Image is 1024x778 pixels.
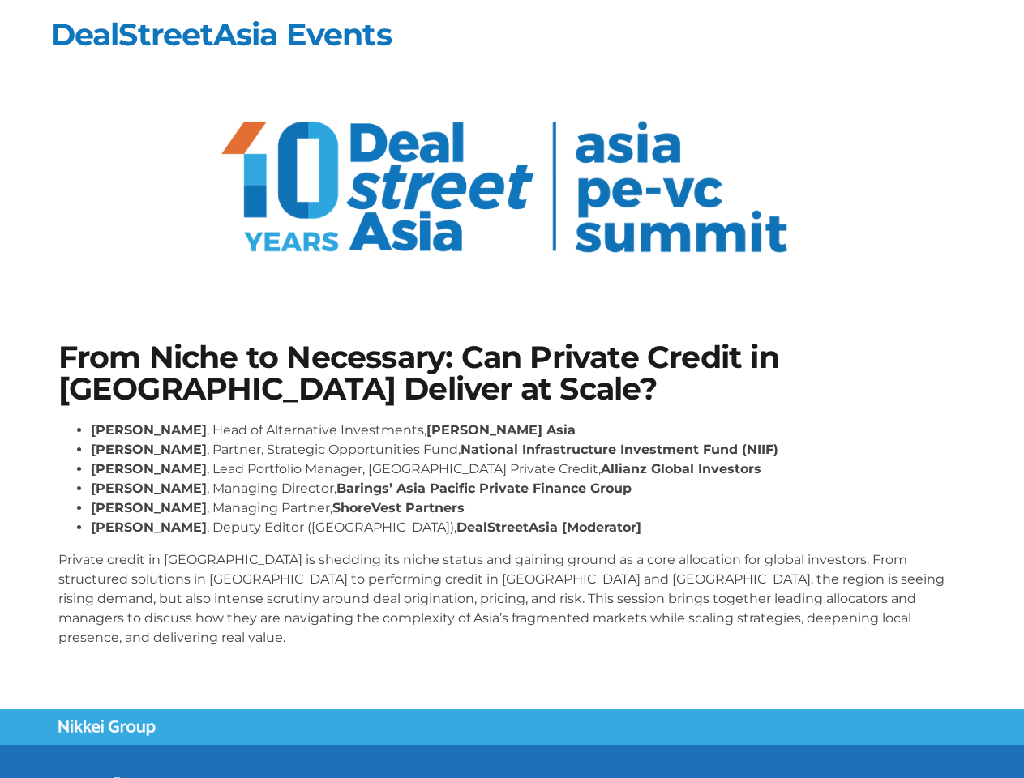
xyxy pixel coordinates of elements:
[91,500,207,515] strong: [PERSON_NAME]
[91,519,207,535] strong: [PERSON_NAME]
[58,550,966,648] p: Private credit in [GEOGRAPHIC_DATA] is shedding its niche status and gaining ground as a core all...
[91,440,966,460] li: , Partner, Strategic Opportunities Fund,
[91,518,966,537] li: , Deputy Editor ([GEOGRAPHIC_DATA]),
[58,342,966,404] h1: From Niche to Necessary: Can Private Credit in [GEOGRAPHIC_DATA] Deliver at Scale?
[332,500,465,515] strong: ShoreVest Partners
[336,481,632,496] strong: Barings’ Asia Pacific Private Finance Group
[91,422,207,438] strong: [PERSON_NAME]
[91,498,966,518] li: , Managing Partner,
[456,519,641,535] strong: DealStreetAsia [Moderator]
[91,421,966,440] li: , Head of Alternative Investments,
[91,479,966,498] li: , Managing Director,
[58,720,156,736] img: Nikkei Group
[91,461,207,477] strong: [PERSON_NAME]
[50,15,392,53] a: DealStreetAsia Events
[426,422,576,438] strong: [PERSON_NAME] Asia
[601,461,761,477] strong: Allianz Global Investors
[91,442,207,457] strong: [PERSON_NAME]
[461,442,778,457] strong: National Infrastructure Investment Fund (NIIF)
[91,460,966,479] li: , Lead Portfolio Manager, [GEOGRAPHIC_DATA] Private Credit,
[91,481,207,496] strong: [PERSON_NAME]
